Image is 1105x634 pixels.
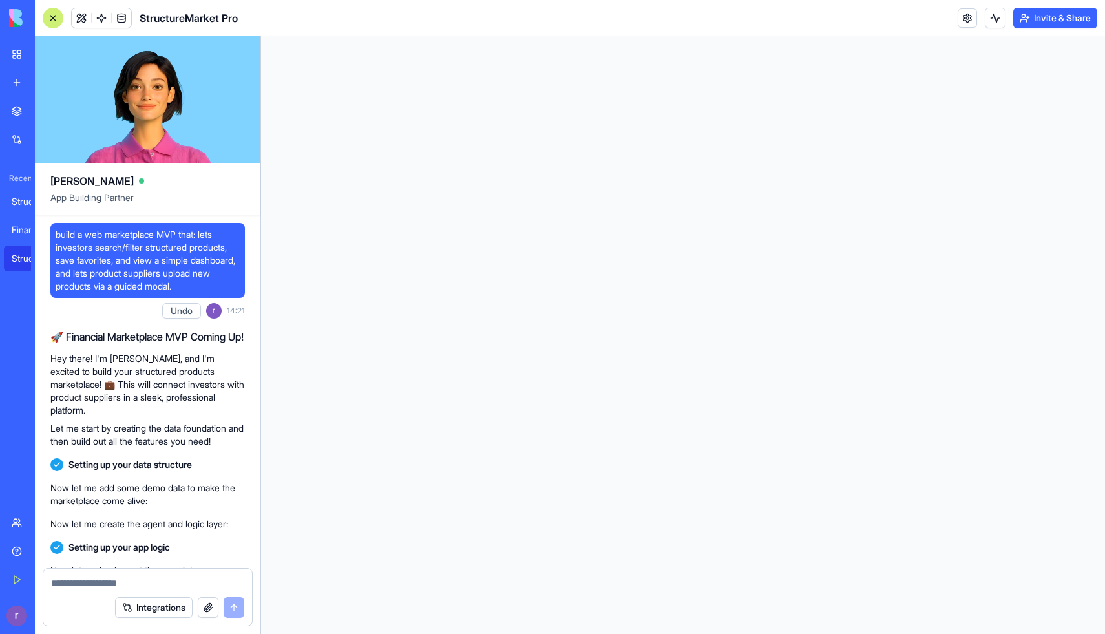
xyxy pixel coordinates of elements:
[68,541,170,554] span: Setting up your app logic
[68,458,192,471] span: Setting up your data structure
[56,228,240,293] span: build a web marketplace MVP that: lets investors search/filter structured products, save favorite...
[6,606,27,626] img: ACg8ocK9p4COroYERF96wq_Nqbucimpd5rvzMLLyBNHYTn_bI3RzLw=s96-c
[140,10,238,26] span: StructureMarket Pro
[50,352,245,417] p: Hey there! I'm [PERSON_NAME], and I'm excited to build your structured products marketplace! 💼 Th...
[206,303,222,319] img: ACg8ocK9p4COroYERF96wq_Nqbucimpd5rvzMLLyBNHYTn_bI3RzLw=s96-c
[4,246,56,271] a: StructureMarket Pro
[162,303,201,319] button: Undo
[50,564,245,590] p: Now let me implement the complete marketplace app:
[12,224,48,237] div: Financial Products Dashboard
[115,597,193,618] button: Integrations
[50,173,134,189] span: [PERSON_NAME]
[1013,8,1097,28] button: Invite & Share
[4,173,31,184] span: Recent
[9,9,89,27] img: logo
[4,217,56,243] a: Financial Products Dashboard
[50,481,245,507] p: Now let me add some demo data to make the marketplace come alive:
[50,422,245,448] p: Let me start by creating the data foundation and then build out all the features you need!
[4,189,56,215] a: Structured Product Builder
[12,195,48,208] div: Structured Product Builder
[50,518,245,531] p: Now let me create the agent and logic layer:
[50,191,245,215] span: App Building Partner
[50,329,245,344] h2: 🚀 Financial Marketplace MVP Coming Up!
[12,252,48,265] div: StructureMarket Pro
[227,306,245,316] span: 14:21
